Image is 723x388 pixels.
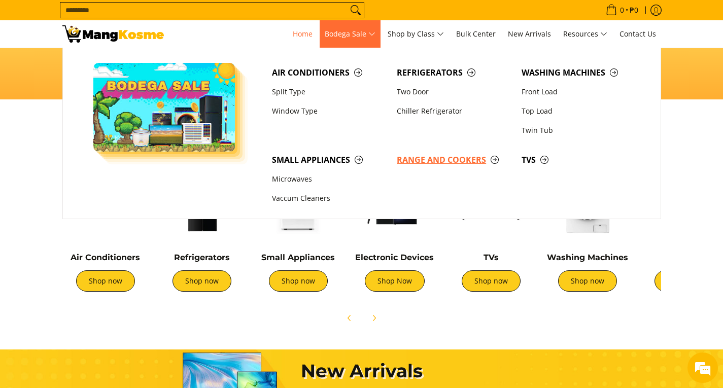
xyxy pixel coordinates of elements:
[355,253,434,262] a: Electronic Devices
[547,253,628,262] a: Washing Machines
[5,277,193,312] textarea: Type your message and click 'Submit'
[503,20,556,48] a: New Arrivals
[338,307,361,329] button: Previous
[149,312,184,326] em: Submit
[397,66,511,79] span: Refrigerators
[522,66,636,79] span: Washing Machines
[522,154,636,166] span: TVs
[517,121,641,140] a: Twin Tub
[293,29,313,39] span: Home
[392,82,517,101] a: Two Door
[348,3,364,18] button: Search
[655,270,713,292] a: Shop now
[392,101,517,121] a: Chiller Refrigerator
[603,5,641,16] span: •
[614,20,661,48] a: Contact Us
[267,101,392,121] a: Window Type
[392,150,517,169] a: Range and Cookers
[267,150,392,169] a: Small Appliances
[619,29,656,39] span: Contact Us
[272,154,387,166] span: Small Appliances
[288,20,318,48] a: Home
[397,154,511,166] span: Range and Cookers
[76,270,135,292] a: Shop now
[363,307,385,329] button: Next
[269,270,328,292] a: Shop now
[53,57,170,70] div: Leave a message
[261,253,335,262] a: Small Appliances
[618,7,626,14] span: 0
[166,5,191,29] div: Minimize live chat window
[93,63,235,152] img: Bodega Sale
[563,28,607,41] span: Resources
[558,270,617,292] a: Shop now
[517,63,641,82] a: Washing Machines
[484,253,499,262] a: TVs
[456,29,496,39] span: Bulk Center
[325,28,375,41] span: Bodega Sale
[558,20,612,48] a: Resources
[267,189,392,208] a: Vaccum Cleaners
[392,63,517,82] a: Refrigerators
[267,82,392,101] a: Split Type
[173,270,231,292] a: Shop now
[628,7,640,14] span: ₱0
[462,270,521,292] a: Shop now
[451,20,501,48] a: Bulk Center
[267,170,392,189] a: Microwaves
[174,253,230,262] a: Refrigerators
[388,28,444,41] span: Shop by Class
[272,66,387,79] span: Air Conditioners
[383,20,449,48] a: Shop by Class
[517,150,641,169] a: TVs
[365,270,425,292] a: Shop Now
[62,25,164,43] img: Mang Kosme: Your Home Appliances Warehouse Sale Partner!
[267,63,392,82] a: Air Conditioners
[517,101,641,121] a: Top Load
[517,82,641,101] a: Front Load
[508,29,551,39] span: New Arrivals
[174,20,661,48] nav: Main Menu
[71,253,140,262] a: Air Conditioners
[320,20,381,48] a: Bodega Sale
[21,128,177,230] span: We are offline. Please leave us a message.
